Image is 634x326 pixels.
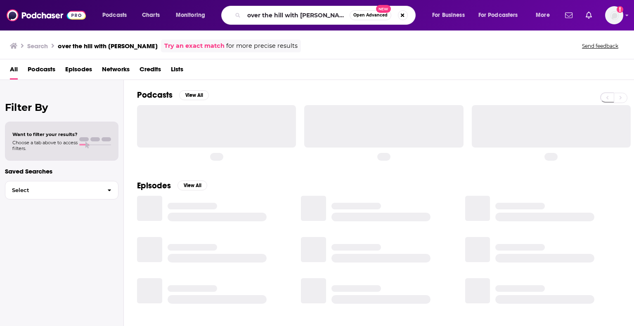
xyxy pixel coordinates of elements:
[176,9,205,21] span: Monitoring
[137,181,171,191] h2: Episodes
[137,181,207,191] a: EpisodesView All
[27,42,48,50] h3: Search
[530,9,560,22] button: open menu
[164,41,225,51] a: Try an exact match
[5,167,118,175] p: Saved Searches
[432,9,465,21] span: For Business
[171,63,183,80] a: Lists
[229,6,423,25] div: Search podcasts, credits, & more...
[5,188,101,193] span: Select
[28,63,55,80] a: Podcasts
[170,9,216,22] button: open menu
[5,101,118,113] h2: Filter By
[102,63,130,80] a: Networks
[244,9,350,22] input: Search podcasts, credits, & more...
[137,90,209,100] a: PodcastsView All
[58,42,158,50] h3: over the hill with [PERSON_NAME]
[473,9,530,22] button: open menu
[350,10,391,20] button: Open AdvancedNew
[426,9,475,22] button: open menu
[12,131,78,137] span: Want to filter your results?
[137,9,165,22] a: Charts
[536,9,550,21] span: More
[5,181,118,199] button: Select
[7,7,86,23] img: Podchaser - Follow, Share and Rate Podcasts
[376,5,391,13] span: New
[177,181,207,190] button: View All
[137,90,173,100] h2: Podcasts
[142,9,160,21] span: Charts
[140,63,161,80] a: Credits
[617,6,623,13] svg: Add a profile image
[12,140,78,151] span: Choose a tab above to access filters.
[10,63,18,80] a: All
[478,9,518,21] span: For Podcasters
[582,8,595,22] a: Show notifications dropdown
[97,9,137,22] button: open menu
[226,41,298,51] span: for more precise results
[65,63,92,80] a: Episodes
[605,6,623,24] button: Show profile menu
[562,8,576,22] a: Show notifications dropdown
[605,6,623,24] img: User Profile
[605,6,623,24] span: Logged in as GregKubie
[102,9,127,21] span: Podcasts
[353,13,388,17] span: Open Advanced
[580,42,621,49] button: Send feedback
[179,90,209,100] button: View All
